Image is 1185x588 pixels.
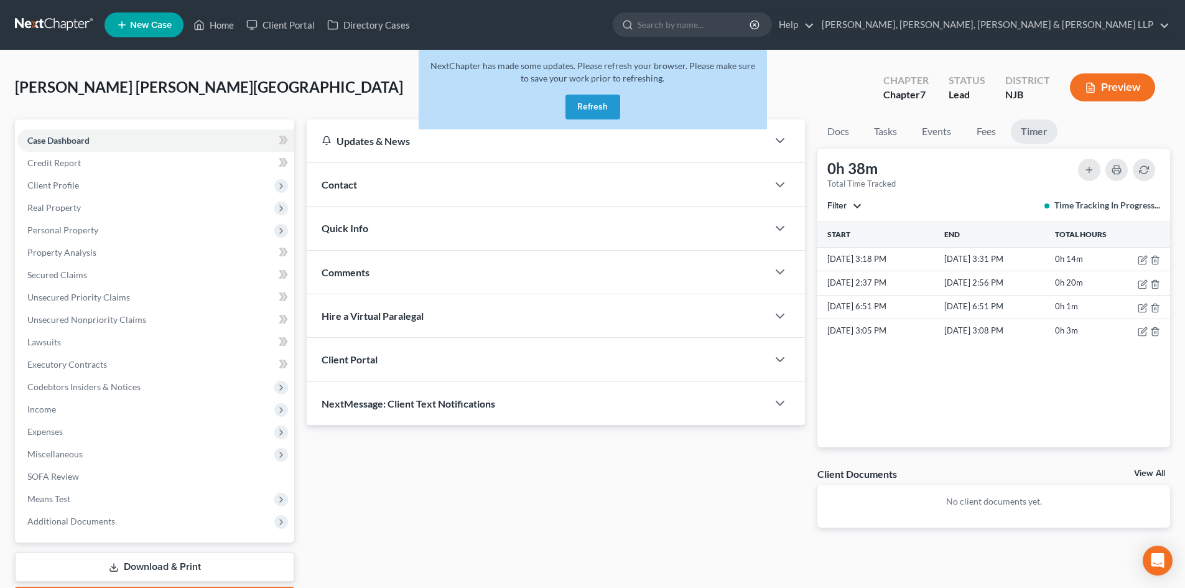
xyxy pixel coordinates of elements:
[27,337,61,347] span: Lawsuits
[1011,119,1057,144] a: Timer
[27,135,90,146] span: Case Dashboard
[942,295,1053,319] td: [DATE] 6:51 PM
[17,331,294,353] a: Lawsuits
[827,179,896,189] div: Total Time Tracked
[949,73,985,88] div: Status
[912,119,961,144] a: Events
[321,14,416,36] a: Directory Cases
[27,157,81,168] span: Credit Report
[27,359,107,370] span: Executory Contracts
[1005,88,1050,102] div: NJB
[1134,469,1165,478] a: View All
[17,129,294,152] a: Case Dashboard
[17,264,294,286] a: Secured Claims
[827,495,1160,508] p: No client documents yet.
[27,269,87,280] span: Secured Claims
[322,266,369,278] span: Comments
[240,14,321,36] a: Client Portal
[817,271,941,295] td: [DATE] 2:37 PM
[17,465,294,488] a: SOFA Review
[827,200,847,211] span: Filter
[1055,278,1083,287] span: 0h 20m
[638,13,751,36] input: Search by name...
[817,319,941,343] td: [DATE] 3:05 PM
[430,60,755,83] span: NextChapter has made some updates. Please refresh your browser. Please make sure to save your wor...
[942,271,1053,295] td: [DATE] 2:56 PM
[27,449,83,459] span: Miscellaneous
[27,292,130,302] span: Unsecured Priority Claims
[27,493,70,504] span: Means Test
[817,222,941,247] th: Start
[949,88,985,102] div: Lead
[130,21,172,30] span: New Case
[942,247,1053,271] td: [DATE] 3:31 PM
[17,241,294,264] a: Property Analysis
[565,95,620,119] button: Refresh
[322,179,357,190] span: Contact
[920,88,926,100] span: 7
[27,202,81,213] span: Real Property
[827,159,896,179] div: 0h 38m
[1044,199,1160,212] div: Time Tracking In Progress...
[17,353,294,376] a: Executory Contracts
[817,467,897,480] div: Client Documents
[17,286,294,309] a: Unsecured Priority Claims
[17,152,294,174] a: Credit Report
[27,247,96,258] span: Property Analysis
[942,319,1053,343] td: [DATE] 3:08 PM
[187,14,240,36] a: Home
[1070,73,1155,101] button: Preview
[27,426,63,437] span: Expenses
[27,225,98,235] span: Personal Property
[1053,222,1170,247] th: Total Hours
[1005,73,1050,88] div: District
[942,222,1053,247] th: End
[817,247,941,271] td: [DATE] 3:18 PM
[827,202,862,210] button: Filter
[1055,301,1078,311] span: 0h 1m
[1143,546,1173,576] div: Open Intercom Messenger
[322,398,495,409] span: NextMessage: Client Text Notifications
[27,180,79,190] span: Client Profile
[27,471,79,482] span: SOFA Review
[15,78,403,96] span: [PERSON_NAME] [PERSON_NAME][GEOGRAPHIC_DATA]
[27,314,146,325] span: Unsecured Nonpriority Claims
[817,295,941,319] td: [DATE] 6:51 PM
[1055,325,1078,335] span: 0h 3m
[17,309,294,331] a: Unsecured Nonpriority Claims
[817,119,859,144] a: Docs
[322,353,378,365] span: Client Portal
[322,134,753,147] div: Updates & News
[322,222,368,234] span: Quick Info
[27,404,56,414] span: Income
[966,119,1006,144] a: Fees
[773,14,814,36] a: Help
[864,119,907,144] a: Tasks
[883,88,929,102] div: Chapter
[27,516,115,526] span: Additional Documents
[27,381,141,392] span: Codebtors Insiders & Notices
[883,73,929,88] div: Chapter
[816,14,1169,36] a: [PERSON_NAME], [PERSON_NAME], [PERSON_NAME] & [PERSON_NAME] LLP
[322,310,424,322] span: Hire a Virtual Paralegal
[15,553,294,582] a: Download & Print
[1055,254,1083,264] span: 0h 14m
